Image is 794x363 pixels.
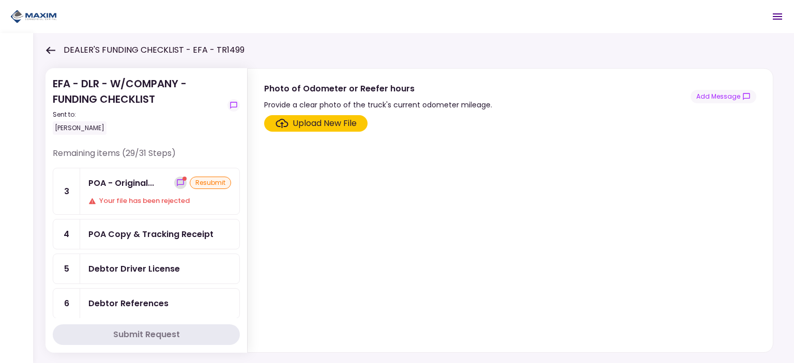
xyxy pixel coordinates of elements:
[264,82,492,95] div: Photo of Odometer or Reefer hours
[88,196,231,206] div: Your file has been rejected
[247,68,773,353] div: Photo of Odometer or Reefer hoursProvide a clear photo of the truck's current odometer mileage.sh...
[53,147,240,168] div: Remaining items (29/31 Steps)
[53,219,80,249] div: 4
[88,177,154,190] div: POA - Original POA (not CA or GA)
[53,254,240,284] a: 5Debtor Driver License
[53,110,223,119] div: Sent to:
[88,228,213,241] div: POA Copy & Tracking Receipt
[53,254,80,283] div: 5
[53,288,240,319] a: 6Debtor References
[88,297,169,310] div: Debtor References
[264,115,368,132] span: Click here to upload the required document
[53,219,240,249] a: 4POA Copy & Tracking Receipt
[765,4,790,29] button: Open menu
[53,324,240,345] button: Submit Request
[10,9,57,24] img: Partner icon
[264,99,492,111] div: Provide a clear photo of the truck's current odometer mileage.
[53,76,223,135] div: EFA - DLR - W/COMPANY - FUNDING CHECKLIST
[293,117,357,130] div: Upload New File
[53,289,80,318] div: 6
[174,177,187,189] button: show-messages
[190,177,231,189] div: resubmit
[53,168,80,214] div: 3
[88,262,180,275] div: Debtor Driver License
[64,44,245,56] h1: DEALER'S FUNDING CHECKLIST - EFA - TR1499
[113,328,180,341] div: Submit Request
[53,121,106,135] div: [PERSON_NAME]
[53,168,240,215] a: 3POA - Original POA (not CA or GA)show-messagesresubmitYour file has been rejected
[227,99,240,112] button: show-messages
[691,90,756,103] button: show-messages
